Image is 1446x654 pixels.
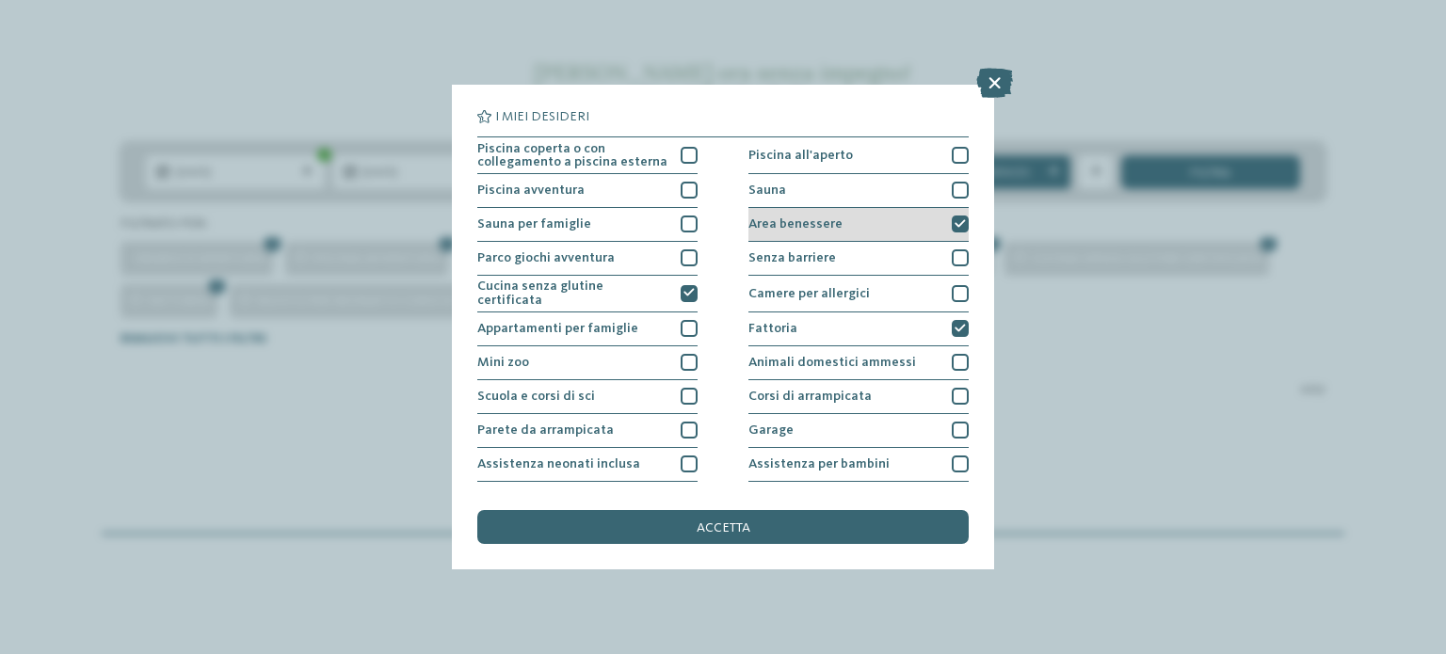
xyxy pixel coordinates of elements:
span: Animali domestici ammessi [748,356,916,369]
span: Assistenza neonati inclusa [477,457,640,471]
span: Mini zoo [477,356,529,369]
span: Scuola e corsi di sci [477,390,595,403]
span: Piscina all'aperto [748,149,853,162]
span: Corsi di arrampicata [748,390,872,403]
span: Piscina coperta o con collegamento a piscina esterna [477,142,668,169]
span: Sauna [748,183,786,197]
span: accetta [697,521,750,534]
span: I miei desideri [495,110,589,123]
span: Garage [748,423,794,437]
span: Senza barriere [748,251,836,264]
span: Area benessere [748,217,843,231]
span: Parete da arrampicata [477,423,614,437]
span: Assistenza per bambini [748,457,890,471]
span: Sauna per famiglie [477,217,591,231]
span: Parco giochi avventura [477,251,615,264]
span: Piscina avventura [477,183,585,197]
span: Fattoria [748,322,797,335]
span: Camere per allergici [748,287,870,300]
span: Appartamenti per famiglie [477,322,638,335]
span: Cucina senza glutine certificata [477,279,668,307]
